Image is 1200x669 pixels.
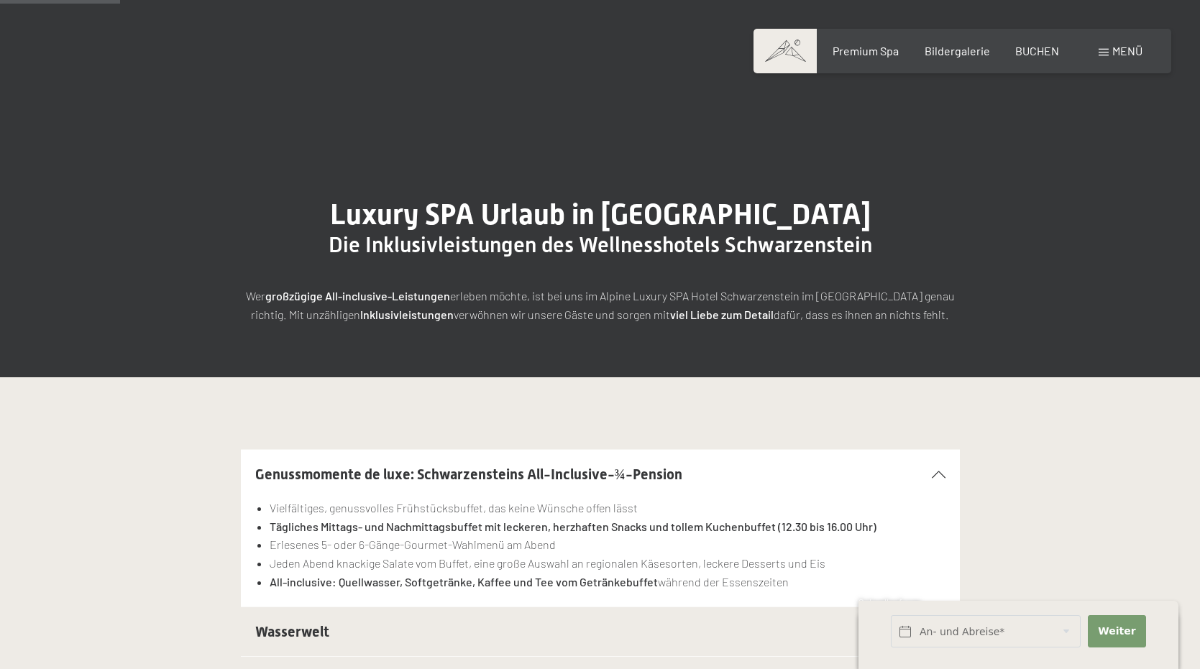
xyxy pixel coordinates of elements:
strong: Inklusivleistungen [360,308,454,321]
strong: All-inclusive: Quellwasser, Softgetränke, Kaffee und Tee vom Getränkebuffet [270,575,658,589]
a: BUCHEN [1015,44,1059,57]
span: Schnellanfrage [858,597,921,609]
li: Vielfältiges, genussvolles Frühstücksbuffet, das keine Wünsche offen lässt [270,499,945,517]
strong: Tägliches Mittags- und Nachmittagsbuffet mit leckeren, herzhaften Snacks und tollem Kuchenbuffet ... [270,520,876,533]
span: Genussmomente de luxe: Schwarzensteins All-Inclusive-¾-Pension [255,466,682,483]
a: Premium Spa [833,44,899,57]
strong: viel Liebe zum Detail [670,308,774,321]
li: während der Essenszeiten [270,573,945,591]
span: Die Inklusivleistungen des Wellnesshotels Schwarzenstein [329,232,872,257]
a: Bildergalerie [925,44,990,57]
span: Menü [1112,44,1142,57]
p: Wer erleben möchte, ist bei uns im Alpine Luxury SPA Hotel Schwarzenstein im [GEOGRAPHIC_DATA] ge... [241,287,960,323]
li: Jeden Abend knackige Salate vom Buffet, eine große Auswahl an regionalen Käsesorten, leckere Dess... [270,554,945,573]
li: Erlesenes 5- oder 6-Gänge-Gourmet-Wahlmenü am Abend [270,535,945,554]
span: Luxury SPA Urlaub in [GEOGRAPHIC_DATA] [330,198,871,231]
span: Weiter [1098,624,1135,639]
span: Wasserwelt [255,623,329,640]
strong: großzügige All-inclusive-Leistungen [265,289,450,303]
button: Weiter [1088,615,1146,647]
